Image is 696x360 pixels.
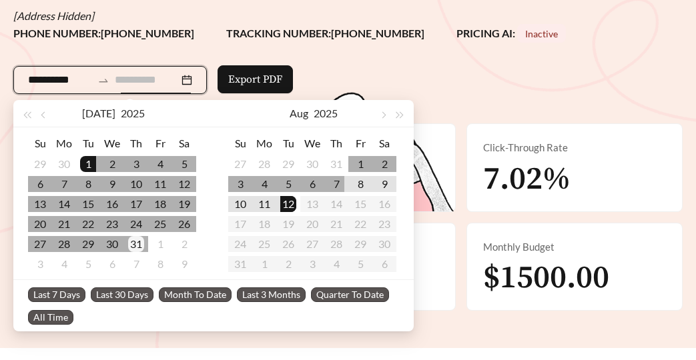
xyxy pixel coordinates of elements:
[52,174,76,194] td: 2025-07-07
[252,154,276,174] td: 2025-07-28
[232,196,248,212] div: 10
[228,194,252,214] td: 2025-08-10
[100,133,124,154] th: We
[228,133,252,154] th: Su
[176,256,192,272] div: 9
[32,216,48,232] div: 20
[276,133,300,154] th: Tu
[56,156,72,172] div: 30
[456,27,566,39] strong: PRICING AI:
[376,176,392,192] div: 9
[372,133,396,154] th: Sa
[314,100,338,127] button: 2025
[300,154,324,174] td: 2025-07-30
[328,176,344,192] div: 7
[324,174,348,194] td: 2025-08-07
[176,236,192,252] div: 2
[152,156,168,172] div: 4
[97,75,109,87] span: swap-right
[104,156,120,172] div: 2
[376,156,392,172] div: 2
[32,156,48,172] div: 29
[348,174,372,194] td: 2025-08-08
[80,216,96,232] div: 22
[124,154,148,174] td: 2025-07-03
[352,156,368,172] div: 1
[128,216,144,232] div: 24
[276,194,300,214] td: 2025-08-12
[28,234,52,254] td: 2025-07-27
[483,258,609,298] span: $1500.00
[228,71,282,87] span: Export PDF
[80,176,96,192] div: 8
[56,256,72,272] div: 4
[172,214,196,234] td: 2025-07-26
[276,174,300,194] td: 2025-08-05
[104,216,120,232] div: 23
[176,216,192,232] div: 26
[176,196,192,212] div: 19
[100,194,124,214] td: 2025-07-16
[152,236,168,252] div: 1
[280,156,296,172] div: 29
[76,214,100,234] td: 2025-07-22
[80,196,96,212] div: 15
[97,74,109,86] span: to
[28,133,52,154] th: Su
[52,254,76,274] td: 2025-08-04
[28,310,73,325] span: All Time
[304,156,320,172] div: 30
[124,254,148,274] td: 2025-08-07
[52,234,76,254] td: 2025-07-28
[148,174,172,194] td: 2025-07-11
[252,194,276,214] td: 2025-08-11
[172,174,196,194] td: 2025-07-12
[148,254,172,274] td: 2025-08-08
[32,196,48,212] div: 13
[483,140,666,155] div: Click-Through Rate
[152,176,168,192] div: 11
[32,176,48,192] div: 6
[100,174,124,194] td: 2025-07-09
[124,174,148,194] td: 2025-07-10
[52,194,76,214] td: 2025-07-14
[100,154,124,174] td: 2025-07-02
[32,236,48,252] div: 27
[172,194,196,214] td: 2025-07-19
[28,214,52,234] td: 2025-07-20
[28,254,52,274] td: 2025-08-03
[100,214,124,234] td: 2025-07-23
[159,287,232,302] span: Month To Date
[32,256,48,272] div: 3
[56,236,72,252] div: 28
[324,154,348,174] td: 2025-07-31
[124,194,148,214] td: 2025-07-17
[172,133,196,154] th: Sa
[124,234,148,254] td: 2025-07-31
[276,154,300,174] td: 2025-07-29
[128,176,144,192] div: 10
[76,174,100,194] td: 2025-07-08
[124,214,148,234] td: 2025-07-24
[28,287,85,302] span: Last 7 Days
[148,194,172,214] td: 2025-07-18
[104,256,120,272] div: 6
[56,196,72,212] div: 14
[228,174,252,194] td: 2025-08-03
[252,133,276,154] th: Mo
[300,174,324,194] td: 2025-08-06
[348,133,372,154] th: Fr
[328,156,344,172] div: 31
[104,176,120,192] div: 9
[256,196,272,212] div: 11
[525,28,558,39] span: Inactive
[104,196,120,212] div: 16
[124,133,148,154] th: Th
[483,159,571,199] span: 7.02%
[28,154,52,174] td: 2025-06-29
[100,254,124,274] td: 2025-08-06
[128,236,144,252] div: 31
[76,154,100,174] td: 2025-07-01
[348,154,372,174] td: 2025-08-01
[290,100,308,127] button: Aug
